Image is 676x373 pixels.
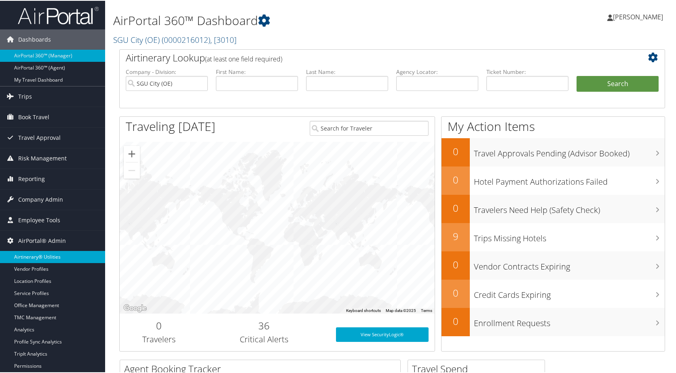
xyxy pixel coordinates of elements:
a: 0Hotel Payment Authorizations Failed [442,166,665,194]
label: Last Name: [306,67,388,75]
h3: Travelers [126,333,192,344]
h3: Travel Approvals Pending (Advisor Booked) [474,143,665,158]
span: [PERSON_NAME] [613,12,663,21]
span: Travel Approval [18,127,61,147]
h1: My Action Items [442,117,665,134]
h3: Hotel Payment Authorizations Failed [474,171,665,187]
h3: Critical Alerts [205,333,324,344]
span: Company Admin [18,189,63,209]
button: Zoom out [124,162,140,178]
a: View SecurityLogic® [336,327,429,341]
span: (at least one field required) [205,54,282,63]
button: Keyboard shortcuts [346,307,381,313]
a: 9Trips Missing Hotels [442,222,665,251]
h2: 0 [442,257,470,271]
h3: Credit Cards Expiring [474,284,665,300]
label: Ticket Number: [486,67,568,75]
img: airportal-logo.png [18,5,99,24]
h3: Travelers Need Help (Safety Check) [474,200,665,215]
span: ( 0000216012 ) [162,34,210,44]
a: 0Vendor Contracts Expiring [442,251,665,279]
h2: 0 [442,285,470,299]
h2: 9 [442,229,470,242]
h2: 0 [442,314,470,327]
span: Reporting [18,168,45,188]
span: AirPortal® Admin [18,230,66,250]
a: 0Credit Cards Expiring [442,279,665,307]
input: Search for Traveler [310,120,429,135]
span: Trips [18,86,32,106]
label: Company - Division: [126,67,208,75]
span: Risk Management [18,148,67,168]
a: [PERSON_NAME] [607,4,671,28]
span: , [ 3010 ] [210,34,237,44]
span: Employee Tools [18,209,60,230]
label: Agency Locator: [396,67,478,75]
button: Zoom in [124,145,140,161]
h3: Enrollment Requests [474,313,665,328]
label: First Name: [216,67,298,75]
h3: Vendor Contracts Expiring [474,256,665,272]
a: Terms (opens in new tab) [421,308,432,312]
a: Open this area in Google Maps (opens a new window) [122,302,148,313]
span: Dashboards [18,29,51,49]
h2: 36 [205,318,324,332]
span: Book Travel [18,106,49,126]
h3: Trips Missing Hotels [474,228,665,243]
h2: Airtinerary Lookup [126,50,613,64]
a: 0Enrollment Requests [442,307,665,335]
h1: Traveling [DATE] [126,117,215,134]
h2: 0 [442,172,470,186]
span: Map data ©2025 [386,308,416,312]
h2: 0 [442,144,470,158]
a: 0Travelers Need Help (Safety Check) [442,194,665,222]
a: SGU City (OE) [113,34,237,44]
h1: AirPortal 360™ Dashboard [113,11,485,28]
h2: 0 [442,200,470,214]
a: 0Travel Approvals Pending (Advisor Booked) [442,137,665,166]
h2: 0 [126,318,192,332]
img: Google [122,302,148,313]
button: Search [577,75,659,91]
